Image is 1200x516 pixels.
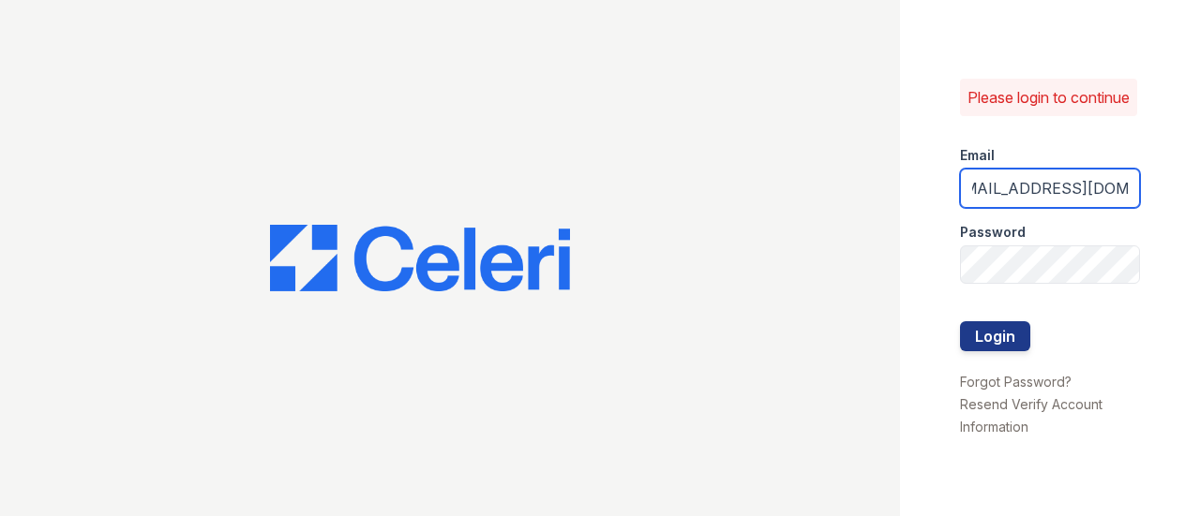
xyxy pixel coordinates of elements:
[960,146,995,165] label: Email
[960,321,1030,351] button: Login
[960,223,1026,242] label: Password
[960,374,1072,390] a: Forgot Password?
[967,86,1130,109] p: Please login to continue
[270,225,570,292] img: CE_Logo_Blue-a8612792a0a2168367f1c8372b55b34899dd931a85d93a1a3d3e32e68fde9ad4.png
[960,396,1102,435] a: Resend Verify Account Information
